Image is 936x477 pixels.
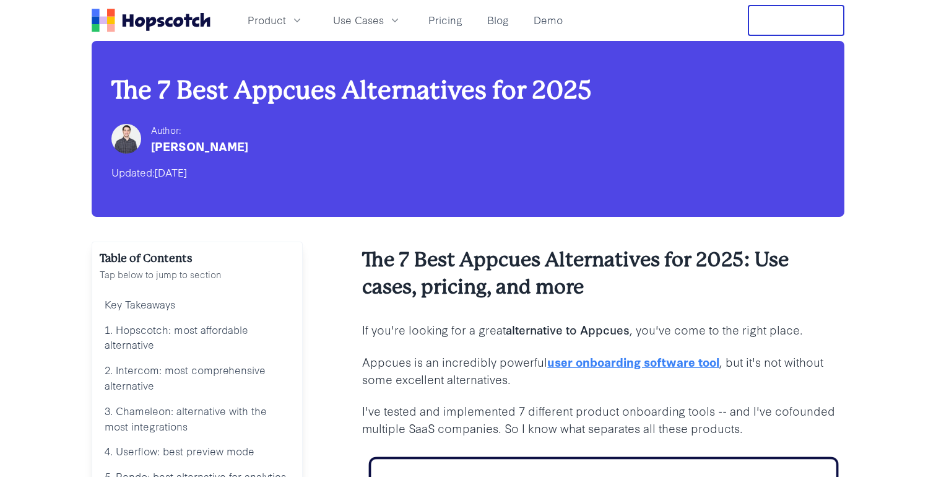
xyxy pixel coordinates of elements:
span: Use Cases [333,12,384,28]
a: Blog [482,10,514,30]
a: Key Takeaways [100,292,295,317]
h1: The 7 Best Appcues Alternatives for 2025 [111,76,825,105]
p: If you're looking for a great , you've come to the right place. [362,321,844,338]
h2: Table of Contents [100,250,295,267]
div: Updated: [111,162,825,182]
a: 4. Userflow: best preview mode [100,439,295,464]
div: [PERSON_NAME] [151,138,248,155]
button: Free Trial [748,5,844,36]
a: Home [92,9,210,32]
a: 1. Hopscotch: most affordable alternative [100,317,295,358]
div: Author: [151,123,248,138]
a: Pricing [423,10,467,30]
button: Product [240,10,311,30]
img: Mark Spera [111,124,141,154]
a: user onboarding software tool [547,353,719,370]
a: 3. Chameleon: alternative with the most integrations [100,398,295,439]
b: alternative to Appcues [506,321,630,338]
h2: The 7 Best Appcues Alternatives for 2025: Use cases, pricing, and more [362,247,844,301]
span: Product [248,12,286,28]
a: Demo [529,10,568,30]
p: Tap below to jump to section [100,267,295,282]
p: Appcues is an incredibly powerful , but it's not without some excellent alternatives. [362,353,844,388]
a: 2. Intercom: most comprehensive alternative [100,357,295,398]
p: I've tested and implemented 7 different product onboarding tools -- and I've cofounded multiple S... [362,402,844,437]
time: [DATE] [155,165,187,179]
button: Use Cases [326,10,409,30]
